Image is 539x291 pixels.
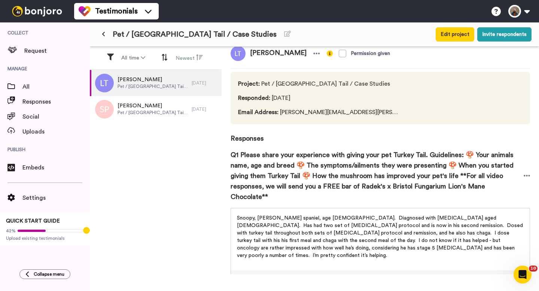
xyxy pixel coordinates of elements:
[118,102,188,110] span: [PERSON_NAME]
[6,228,16,234] span: 42%
[24,46,90,55] span: Request
[436,27,474,42] button: Edit project
[90,70,222,96] a: [PERSON_NAME]Pet / [GEOGRAPHIC_DATA] Tail / Case Studies[DATE]
[95,6,138,16] span: Testimonials
[246,46,311,61] span: [PERSON_NAME]
[117,51,150,65] button: All time
[34,271,64,277] span: Collapse menu
[90,96,222,122] a: [PERSON_NAME]Pet / [GEOGRAPHIC_DATA] Tail / Case Studies[DATE]
[79,5,91,17] img: tm-color.svg
[238,108,403,117] span: [PERSON_NAME][EMAIL_ADDRESS][PERSON_NAME][DOMAIN_NAME]
[95,100,114,119] img: sp.png
[22,82,90,91] span: All
[83,227,90,234] div: Tooltip anchor
[9,6,65,16] img: bj-logo-header-white.svg
[275,273,283,279] span: Edit
[192,80,218,86] div: [DATE]
[19,269,70,279] button: Collapse menu
[529,266,538,272] span: 10
[22,112,90,121] span: Social
[477,27,532,42] button: Invite respondents
[238,109,278,115] span: Email Address :
[95,74,114,92] img: lt.png
[238,79,403,88] span: Pet / [GEOGRAPHIC_DATA] Tail / Case Studies
[231,150,524,202] span: Q1 Please share your experience with giving your pet Turkey Tail. Guidelines: 🍄 Your animals name...
[22,127,90,136] span: Uploads
[192,106,218,112] div: [DATE]
[238,95,270,101] span: Responded :
[238,94,403,102] span: [DATE]
[238,81,260,87] span: Project :
[243,273,263,279] span: Copy text
[171,51,207,65] button: Newest
[351,50,390,57] div: Permission given
[231,46,246,61] img: lt.png
[118,110,188,116] span: Pet / [GEOGRAPHIC_DATA] Tail / Case Studies
[22,97,90,106] span: Responses
[22,193,90,202] span: Settings
[327,50,333,56] img: info-yellow.svg
[6,235,84,241] span: Upload existing testimonials
[237,215,524,258] span: Snoopy, [PERSON_NAME] spaniel, age [DEMOGRAPHIC_DATA]. Diagnosed with [MEDICAL_DATA] aged [DEMOGR...
[22,163,90,172] span: Embeds
[6,218,60,224] span: QUICK START GUIDE
[113,29,277,40] span: Pet / [GEOGRAPHIC_DATA] Tail / Case Studies
[118,83,188,89] span: Pet / [GEOGRAPHIC_DATA] Tail / Case Studies
[118,76,188,83] span: [PERSON_NAME]
[231,124,530,144] span: Responses
[514,266,532,284] iframe: Intercom live chat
